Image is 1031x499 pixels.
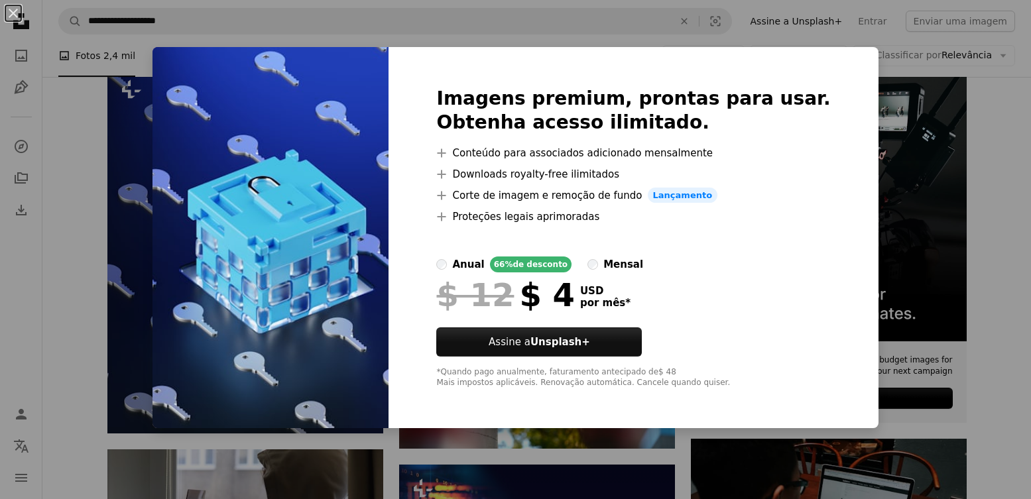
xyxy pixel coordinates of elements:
[436,367,830,388] div: *Quando pago anualmente, faturamento antecipado de $ 48 Mais impostos aplicáveis. Renovação autom...
[490,256,572,272] div: 66% de desconto
[530,336,590,348] strong: Unsplash+
[603,256,643,272] div: mensal
[436,259,447,270] input: anual66%de desconto
[436,209,830,225] li: Proteções legais aprimoradas
[648,188,718,203] span: Lançamento
[436,327,642,357] button: Assine aUnsplash+
[452,256,484,272] div: anual
[436,188,830,203] li: Corte de imagem e remoção de fundo
[436,145,830,161] li: Conteúdo para associados adicionado mensalmente
[152,47,389,429] img: premium_photo-1676618539981-eeb34965ca5d
[436,87,830,135] h2: Imagens premium, prontas para usar. Obtenha acesso ilimitado.
[587,259,598,270] input: mensal
[580,285,631,297] span: USD
[580,297,631,309] span: por mês *
[436,278,514,312] span: $ 12
[436,166,830,182] li: Downloads royalty-free ilimitados
[436,278,574,312] div: $ 4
